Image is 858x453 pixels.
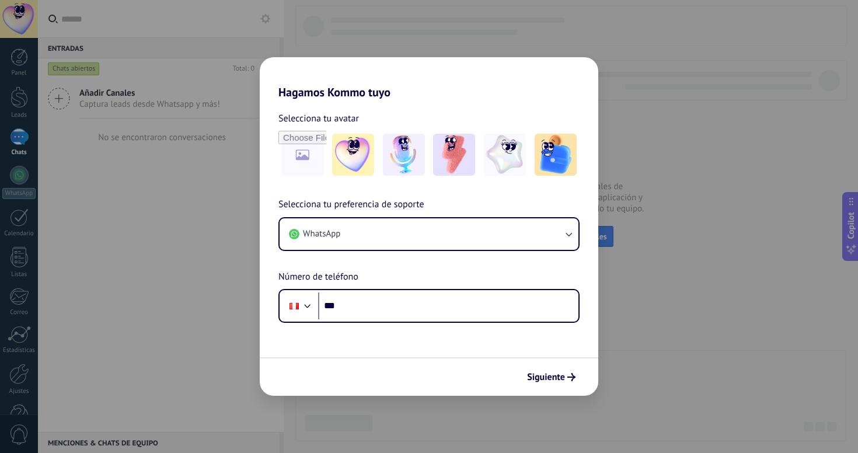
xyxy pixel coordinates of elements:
button: Siguiente [522,367,581,387]
span: WhatsApp [303,228,340,240]
img: -3.jpeg [433,134,475,176]
img: -4.jpeg [484,134,526,176]
img: -5.jpeg [535,134,577,176]
button: WhatsApp [280,218,578,250]
div: Peru: + 51 [283,294,305,318]
span: Siguiente [527,373,565,381]
span: Selecciona tu preferencia de soporte [278,197,424,212]
h2: Hagamos Kommo tuyo [260,57,598,99]
img: -2.jpeg [383,134,425,176]
img: -1.jpeg [332,134,374,176]
span: Selecciona tu avatar [278,111,359,126]
span: Número de teléfono [278,270,358,285]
